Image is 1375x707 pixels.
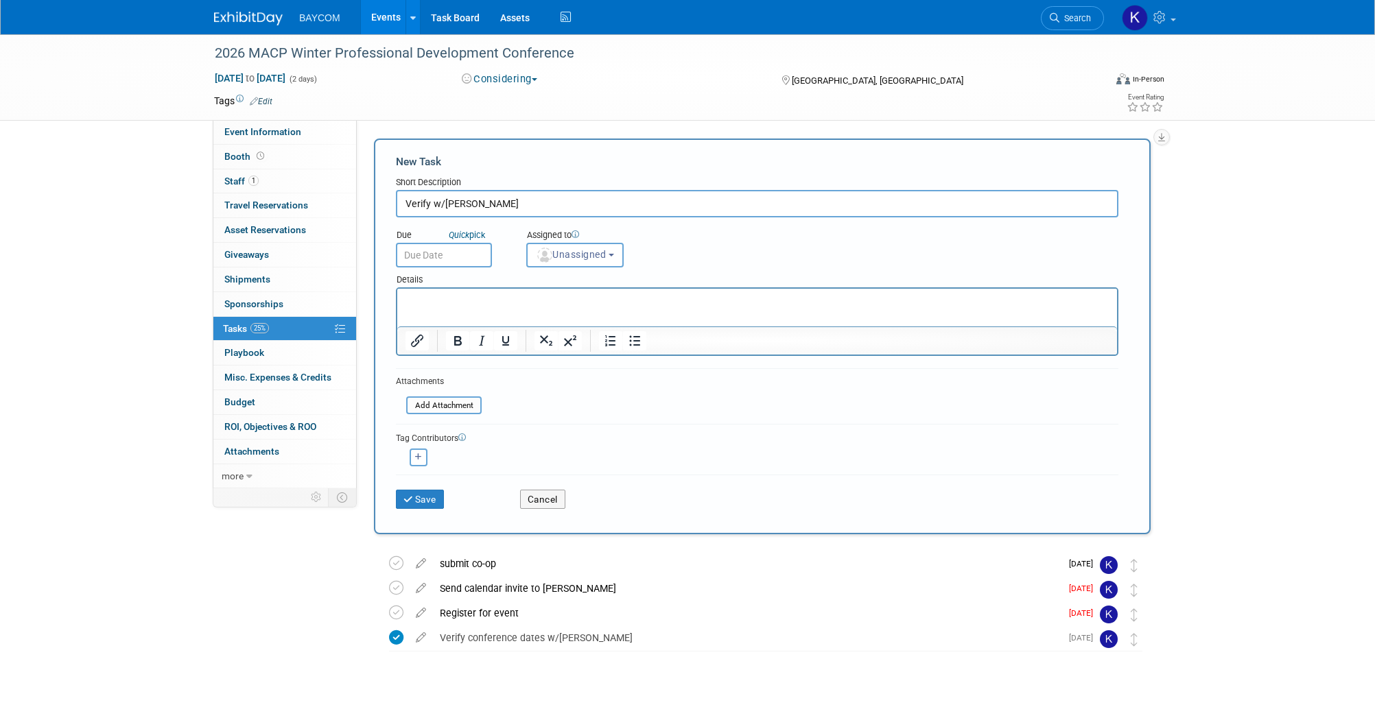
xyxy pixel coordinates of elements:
button: Numbered list [599,331,622,350]
span: Tasks [223,323,269,334]
div: 2026 MACP Winter Professional Development Conference [210,41,1083,66]
a: Travel Reservations [213,193,356,217]
div: Register for event [433,601,1061,625]
span: 25% [250,323,269,333]
i: Move task [1131,559,1138,572]
span: (2 days) [288,75,317,84]
span: Sponsorships [224,298,283,309]
a: Attachments [213,440,356,464]
a: Playbook [213,341,356,365]
span: BAYCOM [299,12,340,23]
div: Event Format [1023,71,1164,92]
span: Booth [224,151,267,162]
iframe: Rich Text Area [397,289,1117,326]
img: Kayla Novak [1100,581,1118,599]
button: Bold [446,331,469,350]
div: Details [396,267,1118,287]
a: more [213,464,356,488]
div: Due [396,229,506,243]
i: Move task [1131,608,1138,621]
a: Giveaways [213,243,356,267]
span: Unassigned [536,249,606,260]
td: Personalize Event Tab Strip [305,488,329,506]
span: Travel Reservations [224,200,308,211]
a: Staff1 [213,169,356,193]
input: Name of task or a short description [396,190,1118,217]
a: Misc. Expenses & Credits [213,366,356,390]
span: Booth not reserved yet [254,151,267,161]
span: Misc. Expenses & Credits [224,372,331,383]
div: Verify conference dates w/[PERSON_NAME] [433,626,1061,649]
button: Considering [457,72,543,86]
button: Unassigned [526,243,624,267]
a: Asset Reservations [213,218,356,242]
div: Assigned to [526,229,692,243]
span: Search [1059,13,1091,23]
i: Quick [449,230,469,240]
button: Save [396,490,444,509]
span: Staff [224,176,259,187]
div: Event Rating [1127,94,1164,101]
a: Quickpick [446,229,488,241]
img: ExhibitDay [214,12,283,25]
span: Shipments [224,274,270,285]
span: Giveaways [224,249,269,260]
input: Due Date [396,243,492,267]
a: Sponsorships [213,292,356,316]
div: Send calendar invite to [PERSON_NAME] [433,577,1061,600]
button: Underline [494,331,517,350]
button: Bullet list [623,331,646,350]
i: Move task [1131,584,1138,597]
span: Event Information [224,126,301,137]
span: ROI, Objectives & ROO [224,421,316,432]
div: New Task [396,154,1118,169]
div: Attachments [396,376,482,387]
a: Budget [213,390,356,414]
img: Kayla Novak [1100,606,1118,623]
button: Italic [470,331,493,350]
td: Toggle Event Tabs [329,488,357,506]
img: Kayla Novak [1122,5,1148,31]
div: Short Description [396,176,1118,190]
a: edit [409,558,433,570]
span: [DATE] [1069,608,1100,618]
button: Insert/edit link [406,331,429,350]
div: In-Person [1132,74,1164,84]
img: Kayla Novak [1100,556,1118,574]
a: Booth [213,145,356,169]
a: edit [409,582,433,595]
div: submit co-op [433,552,1061,575]
span: more [222,470,244,481]
a: edit [409,632,433,644]
button: Superscript [559,331,582,350]
a: Search [1041,6,1104,30]
span: [DATE] [1069,584,1100,593]
span: Playbook [224,347,264,358]
a: Shipments [213,267,356,291]
span: 1 [248,176,259,186]
span: Asset Reservations [224,224,306,235]
button: Subscript [534,331,558,350]
a: Tasks25% [213,317,356,341]
span: [DATE] [1069,559,1100,568]
span: Budget [224,396,255,407]
td: Tags [214,94,272,108]
a: Edit [250,97,272,106]
a: edit [409,607,433,619]
a: ROI, Objectives & ROO [213,415,356,439]
i: Move task [1131,633,1138,646]
span: [GEOGRAPHIC_DATA], [GEOGRAPHIC_DATA] [792,75,963,86]
img: Kayla Novak [1100,630,1118,648]
span: [DATE] [DATE] [214,72,286,84]
a: Event Information [213,120,356,144]
div: Tag Contributors [396,430,1118,444]
span: to [244,73,257,84]
span: Attachments [224,446,279,457]
span: [DATE] [1069,633,1100,643]
button: Cancel [520,490,565,509]
img: Format-Inperson.png [1116,73,1130,84]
